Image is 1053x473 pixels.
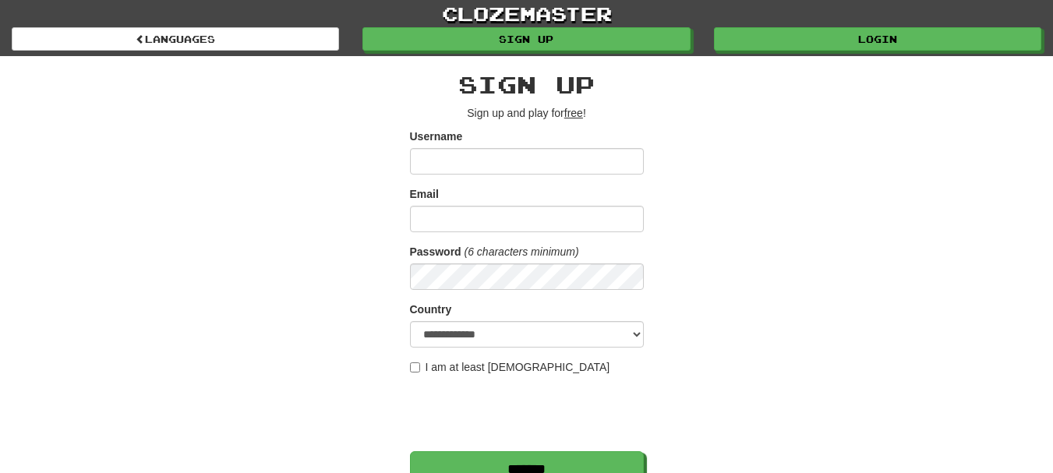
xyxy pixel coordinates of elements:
label: Username [410,129,463,144]
p: Sign up and play for ! [410,105,644,121]
em: (6 characters minimum) [465,245,579,258]
label: Password [410,244,461,259]
h2: Sign up [410,72,644,97]
a: Sign up [362,27,690,51]
u: free [564,107,583,119]
label: Email [410,186,439,202]
a: Login [714,27,1041,51]
a: Languages [12,27,339,51]
label: Country [410,302,452,317]
label: I am at least [DEMOGRAPHIC_DATA] [410,359,610,375]
input: I am at least [DEMOGRAPHIC_DATA] [410,362,420,372]
iframe: reCAPTCHA [410,383,647,443]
